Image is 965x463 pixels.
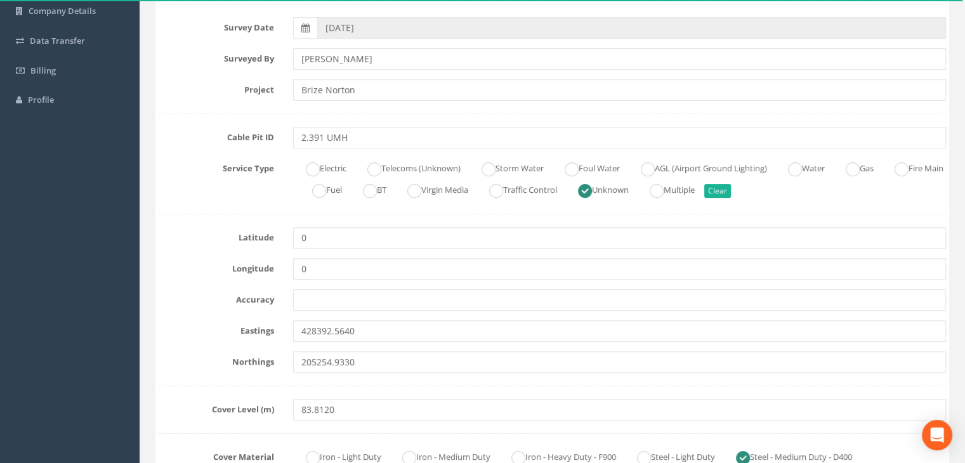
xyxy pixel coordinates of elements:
[552,158,620,176] label: Foul Water
[149,289,284,306] label: Accuracy
[29,5,96,16] span: Company Details
[149,48,284,65] label: Surveyed By
[476,179,557,198] label: Traffic Control
[350,179,386,198] label: BT
[293,158,346,176] label: Electric
[565,179,629,198] label: Unknown
[30,65,56,76] span: Billing
[628,158,767,176] label: AGL (Airport Ground Lighting)
[30,35,85,46] span: Data Transfer
[149,399,284,415] label: Cover Level (m)
[833,158,874,176] label: Gas
[355,158,461,176] label: Telecoms (Unknown)
[28,94,54,105] span: Profile
[882,158,943,176] label: Fire Main
[149,158,284,174] label: Service Type
[704,184,731,198] button: Clear
[149,79,284,96] label: Project
[149,17,284,34] label: Survey Date
[149,351,284,368] label: Northings
[149,127,284,143] label: Cable Pit ID
[395,179,468,198] label: Virgin Media
[149,320,284,337] label: Eastings
[637,179,695,198] label: Multiple
[922,420,952,450] div: Open Intercom Messenger
[469,158,544,176] label: Storm Water
[299,179,342,198] label: Fuel
[149,447,284,463] label: Cover Material
[149,258,284,275] label: Longitude
[149,227,284,244] label: Latitude
[775,158,825,176] label: Water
